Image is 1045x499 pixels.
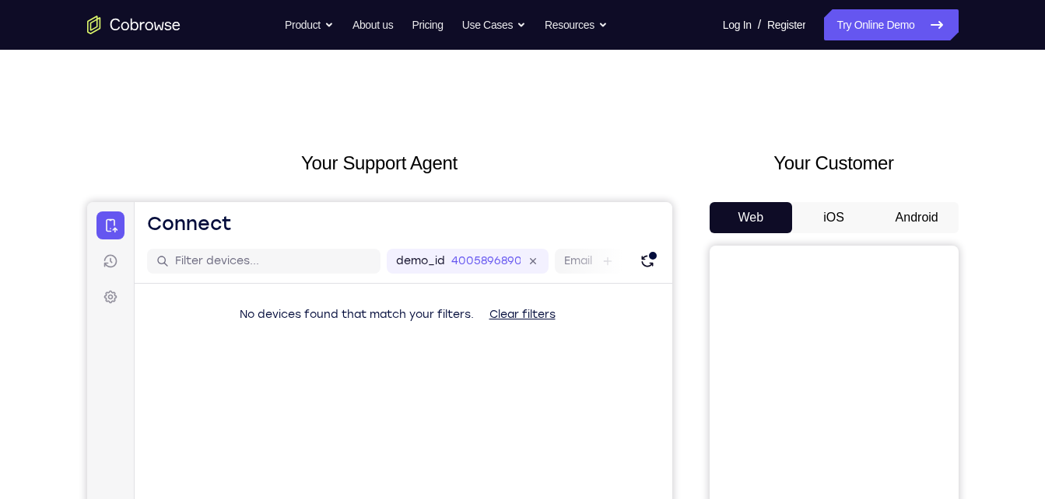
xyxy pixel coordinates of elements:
[285,9,334,40] button: Product
[710,149,959,177] h2: Your Customer
[723,9,752,40] a: Log In
[875,202,959,233] button: Android
[758,16,761,34] span: /
[462,9,526,40] button: Use Cases
[545,9,608,40] button: Resources
[710,202,793,233] button: Web
[87,149,672,177] h2: Your Support Agent
[352,9,393,40] a: About us
[87,16,181,34] a: Go to the home page
[767,9,805,40] a: Register
[412,9,443,40] a: Pricing
[390,97,481,128] button: Clear filters
[269,468,363,499] button: 6-digit code
[824,9,958,40] a: Try Online Demo
[153,106,387,119] span: No devices found that match your filters.
[792,202,875,233] button: iOS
